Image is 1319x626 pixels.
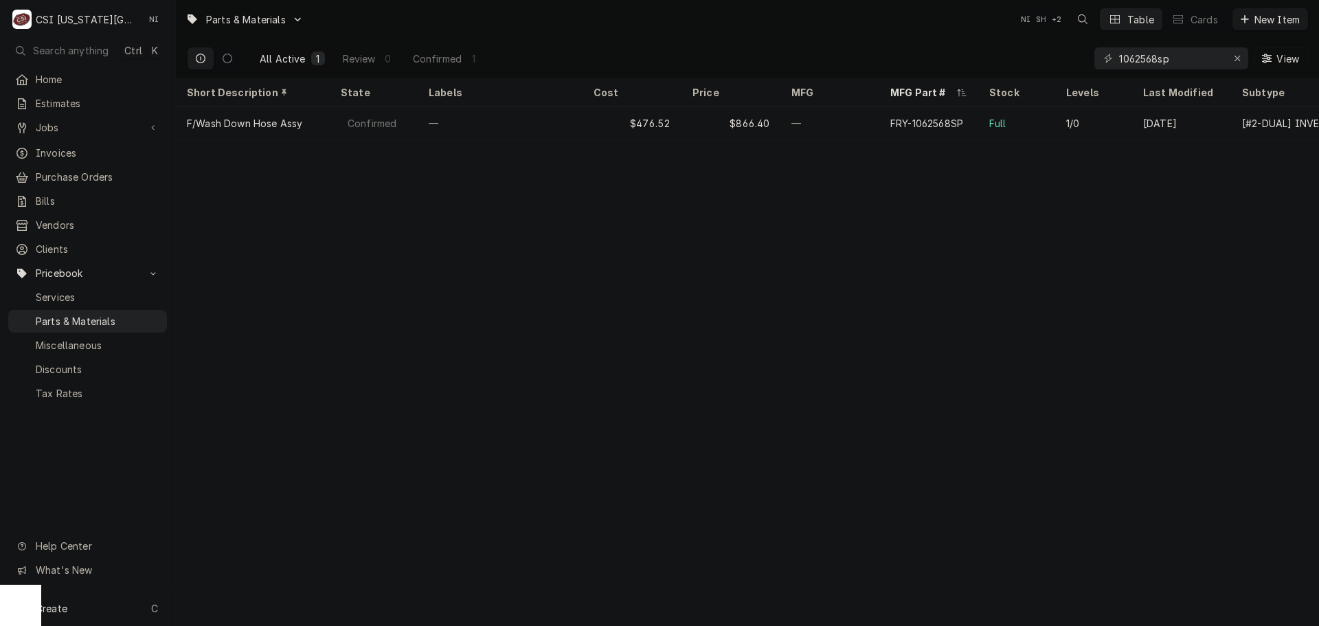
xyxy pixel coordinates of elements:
[151,601,158,616] span: C
[36,96,160,111] span: Estimates
[8,334,167,357] a: Miscellaneous
[36,242,160,256] span: Clients
[1254,47,1308,69] button: View
[8,382,167,405] a: Tax Rates
[314,52,322,66] div: 1
[8,68,167,91] a: Home
[8,535,167,557] a: Go to Help Center
[8,559,167,581] a: Go to What's New
[36,120,139,135] span: Jobs
[1119,47,1222,69] input: Keyword search
[8,190,167,212] a: Bills
[8,38,167,63] button: Search anythingCtrlK
[1066,85,1118,100] div: Levels
[144,10,164,29] div: NI
[1032,10,1051,29] div: Sydney Hankins's Avatar
[890,85,954,100] div: MFG Part #
[8,166,167,188] a: Purchase Orders
[33,43,109,58] span: Search anything
[36,539,159,553] span: Help Center
[8,238,167,260] a: Clients
[8,286,167,309] a: Services
[890,116,963,131] div: FRY-1062568SP
[180,8,309,31] a: Go to Parts & Materials
[418,107,583,139] div: —
[384,52,392,66] div: 0
[1047,10,1066,29] div: + 2
[8,92,167,115] a: Estimates
[36,603,67,614] span: Create
[8,214,167,236] a: Vendors
[1226,47,1248,69] button: Erase input
[692,85,767,100] div: Price
[12,10,32,29] div: CSI Kansas City's Avatar
[681,107,780,139] div: $866.40
[1274,52,1302,66] span: View
[1252,12,1303,27] span: New Item
[8,358,167,381] a: Discounts
[8,116,167,139] a: Go to Jobs
[36,72,160,87] span: Home
[1072,8,1094,30] button: Open search
[36,290,160,304] span: Services
[1132,107,1231,139] div: [DATE]
[36,146,160,160] span: Invoices
[36,266,139,280] span: Pricebook
[989,85,1041,100] div: Stock
[187,116,302,131] div: F/Wash Down Hose Assy
[144,10,164,29] div: Nate Ingram's Avatar
[36,170,160,184] span: Purchase Orders
[1143,85,1217,100] div: Last Modified
[36,386,160,401] span: Tax Rates
[124,43,142,58] span: Ctrl
[594,85,668,100] div: Cost
[1016,10,1035,29] div: NI
[1232,8,1308,30] button: New Item
[12,10,32,29] div: C
[1032,10,1051,29] div: SH
[1066,116,1079,131] div: 1/0
[36,12,137,27] div: CSI [US_STATE][GEOGRAPHIC_DATA]
[341,85,404,100] div: State
[187,85,316,100] div: Short Description
[260,52,306,66] div: All Active
[206,12,286,27] span: Parts & Materials
[36,563,159,577] span: What's New
[346,116,398,131] div: Confirmed
[152,43,158,58] span: K
[343,52,376,66] div: Review
[36,314,160,328] span: Parts & Materials
[1016,10,1035,29] div: Nate Ingram's Avatar
[791,85,866,100] div: MFG
[36,362,160,377] span: Discounts
[413,52,462,66] div: Confirmed
[1127,12,1154,27] div: Table
[1191,12,1218,27] div: Cards
[36,194,160,208] span: Bills
[8,142,167,164] a: Invoices
[470,52,478,66] div: 1
[8,262,167,284] a: Go to Pricebook
[8,310,167,333] a: Parts & Materials
[429,85,572,100] div: Labels
[36,338,160,353] span: Miscellaneous
[583,107,681,139] div: $476.52
[780,107,879,139] div: —
[36,218,160,232] span: Vendors
[989,116,1006,131] div: Full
